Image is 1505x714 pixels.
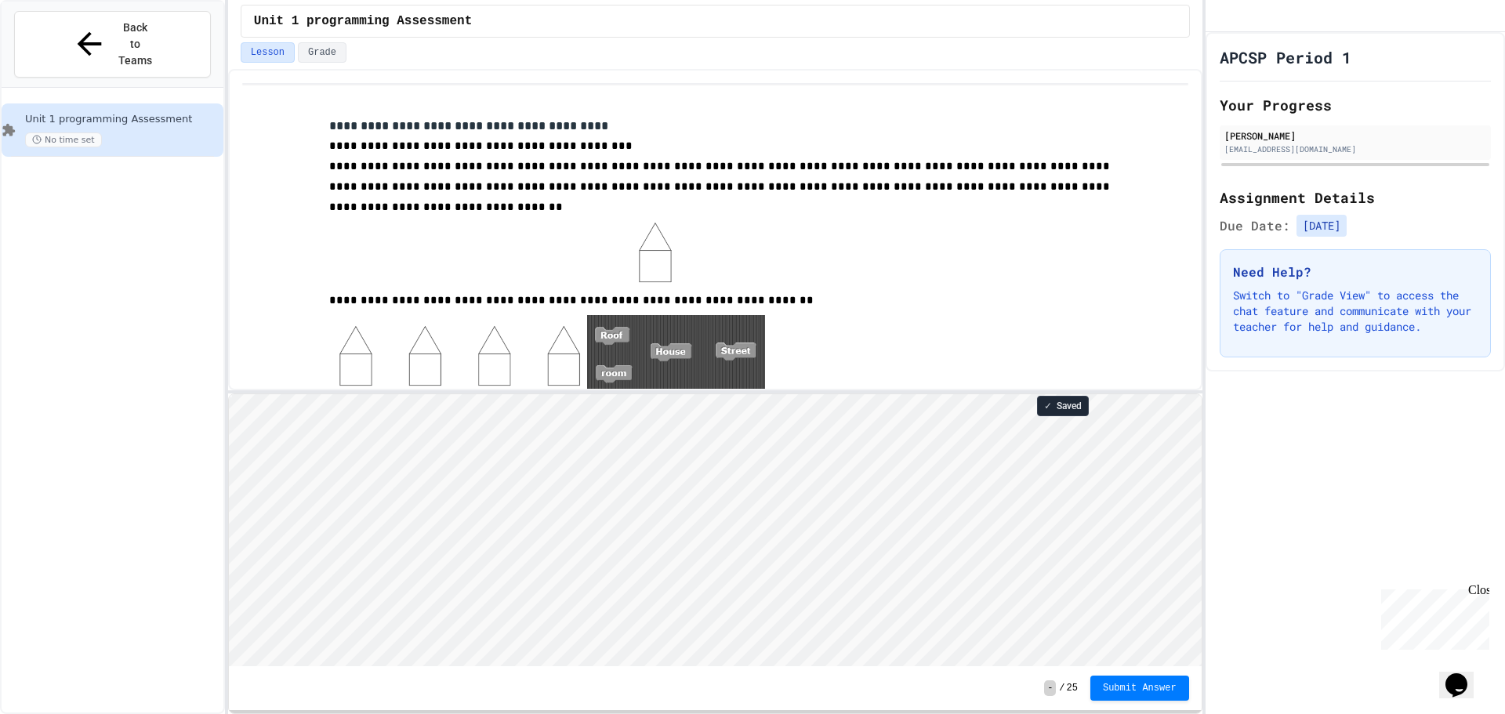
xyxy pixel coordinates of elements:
div: Chat with us now!Close [6,6,108,100]
span: ✓ [1044,400,1052,412]
button: Back to Teams [14,11,211,78]
iframe: chat widget [1439,651,1489,698]
span: No time set [25,132,102,147]
div: [EMAIL_ADDRESS][DOMAIN_NAME] [1224,143,1486,155]
div: [PERSON_NAME] [1224,129,1486,143]
p: Switch to "Grade View" to access the chat feature and communicate with your teacher for help and ... [1233,288,1478,335]
h2: Your Progress [1220,94,1491,116]
iframe: Snap! Programming Environment [229,394,1202,666]
button: Grade [298,42,346,63]
iframe: chat widget [1375,583,1489,650]
span: Unit 1 programming Assessment [254,12,472,31]
span: Saved [1057,400,1082,412]
span: Back to Teams [117,20,154,69]
span: 25 [1067,682,1078,694]
button: Lesson [241,42,295,63]
span: / [1059,682,1064,694]
h2: Assignment Details [1220,187,1491,208]
span: Due Date: [1220,216,1290,235]
span: [DATE] [1296,215,1347,237]
h1: APCSP Period 1 [1220,46,1351,68]
span: - [1044,680,1056,696]
span: Unit 1 programming Assessment [25,113,220,126]
h3: Need Help? [1233,263,1478,281]
button: Submit Answer [1090,676,1189,701]
span: Submit Answer [1103,682,1177,694]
